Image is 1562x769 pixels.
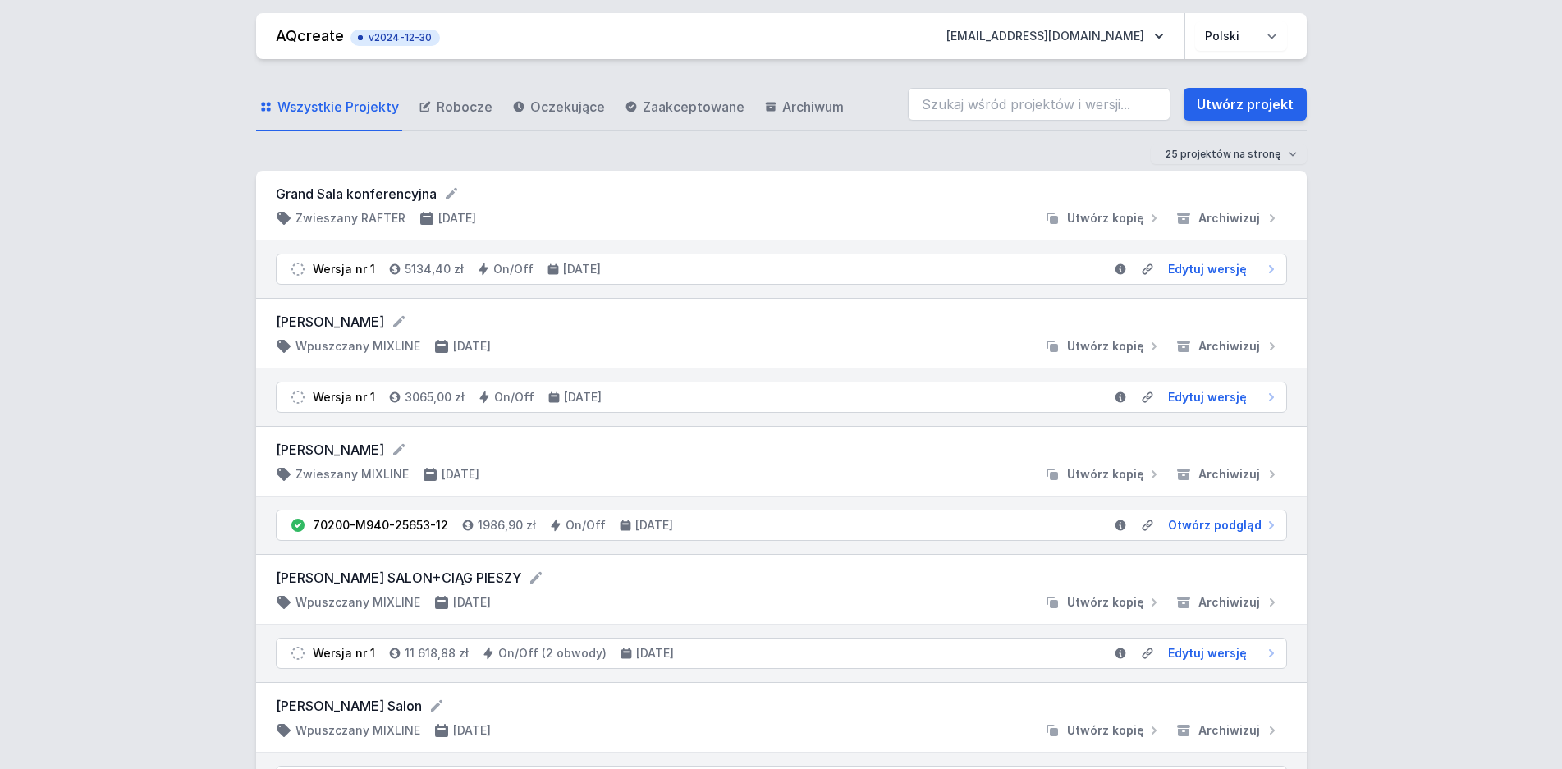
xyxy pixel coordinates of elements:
h4: On/Off (2 obwody) [498,645,607,661]
h4: 11 618,88 zł [405,645,469,661]
button: Archiwizuj [1169,210,1287,227]
button: Utwórz kopię [1038,594,1169,611]
span: Edytuj wersję [1168,645,1247,661]
a: Wszystkie Projekty [256,84,402,131]
span: Utwórz kopię [1067,594,1144,611]
div: Wersja nr 1 [313,389,375,405]
button: Archiwizuj [1169,594,1287,611]
span: Oczekujące [530,97,605,117]
span: v2024-12-30 [359,31,432,44]
span: Archiwizuj [1198,210,1260,227]
button: Edytuj nazwę projektu [428,698,445,714]
div: Wersja nr 1 [313,645,375,661]
form: [PERSON_NAME] Salon [276,696,1287,716]
a: AQcreate [276,27,344,44]
button: Edytuj nazwę projektu [391,314,407,330]
h4: [DATE] [635,517,673,533]
h4: [DATE] [563,261,601,277]
span: Zaakceptowane [643,97,744,117]
button: Edytuj nazwę projektu [391,442,407,458]
span: Utwórz kopię [1067,466,1144,483]
h4: [DATE] [564,389,602,405]
h4: [DATE] [438,210,476,227]
h4: [DATE] [453,722,491,739]
button: Archiwizuj [1169,466,1287,483]
a: Edytuj wersję [1161,389,1280,405]
h4: On/Off [494,389,534,405]
h4: [DATE] [453,338,491,355]
button: Utwórz kopię [1038,338,1169,355]
h4: Wpuszczany MIXLINE [295,338,420,355]
button: Archiwizuj [1169,338,1287,355]
span: Archiwizuj [1198,338,1260,355]
span: Utwórz kopię [1067,338,1144,355]
a: Edytuj wersję [1161,645,1280,661]
form: Grand Sala konferencyjna [276,184,1287,204]
span: Wszystkie Projekty [277,97,399,117]
h4: Wpuszczany MIXLINE [295,594,420,611]
a: Robocze [415,84,496,131]
h4: 5134,40 zł [405,261,464,277]
button: Utwórz kopię [1038,722,1169,739]
img: draft.svg [290,261,306,277]
span: Robocze [437,97,492,117]
h4: 1986,90 zł [478,517,536,533]
button: Archiwizuj [1169,722,1287,739]
h4: [DATE] [636,645,674,661]
span: Utwórz kopię [1067,210,1144,227]
img: draft.svg [290,645,306,661]
a: Zaakceptowane [621,84,748,131]
div: Wersja nr 1 [313,261,375,277]
form: [PERSON_NAME] [276,312,1287,332]
form: [PERSON_NAME] SALON+CIĄG PIESZY [276,568,1287,588]
a: Utwórz projekt [1184,88,1307,121]
span: Archiwizuj [1198,466,1260,483]
h4: On/Off [493,261,534,277]
img: draft.svg [290,389,306,405]
a: Oczekujące [509,84,608,131]
span: Utwórz kopię [1067,722,1144,739]
input: Szukaj wśród projektów i wersji... [908,88,1170,121]
button: Edytuj nazwę projektu [443,185,460,202]
button: Utwórz kopię [1038,210,1169,227]
h4: On/Off [566,517,606,533]
span: Otwórz podgląd [1168,517,1262,533]
button: [EMAIL_ADDRESS][DOMAIN_NAME] [933,21,1177,51]
span: Edytuj wersję [1168,261,1247,277]
form: [PERSON_NAME] [276,440,1287,460]
span: Archiwum [782,97,844,117]
h4: Zwieszany MIXLINE [295,466,409,483]
h4: [DATE] [442,466,479,483]
div: 70200-M940-25653-12 [313,517,448,533]
button: Edytuj nazwę projektu [528,570,544,586]
a: Otwórz podgląd [1161,517,1280,533]
h4: Zwieszany RAFTER [295,210,405,227]
a: Archiwum [761,84,847,131]
select: Wybierz język [1195,21,1287,51]
span: Edytuj wersję [1168,389,1247,405]
h4: 3065,00 zł [405,389,465,405]
button: v2024-12-30 [350,26,440,46]
h4: Wpuszczany MIXLINE [295,722,420,739]
span: Archiwizuj [1198,594,1260,611]
a: Edytuj wersję [1161,261,1280,277]
span: Archiwizuj [1198,722,1260,739]
h4: [DATE] [453,594,491,611]
button: Utwórz kopię [1038,466,1169,483]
